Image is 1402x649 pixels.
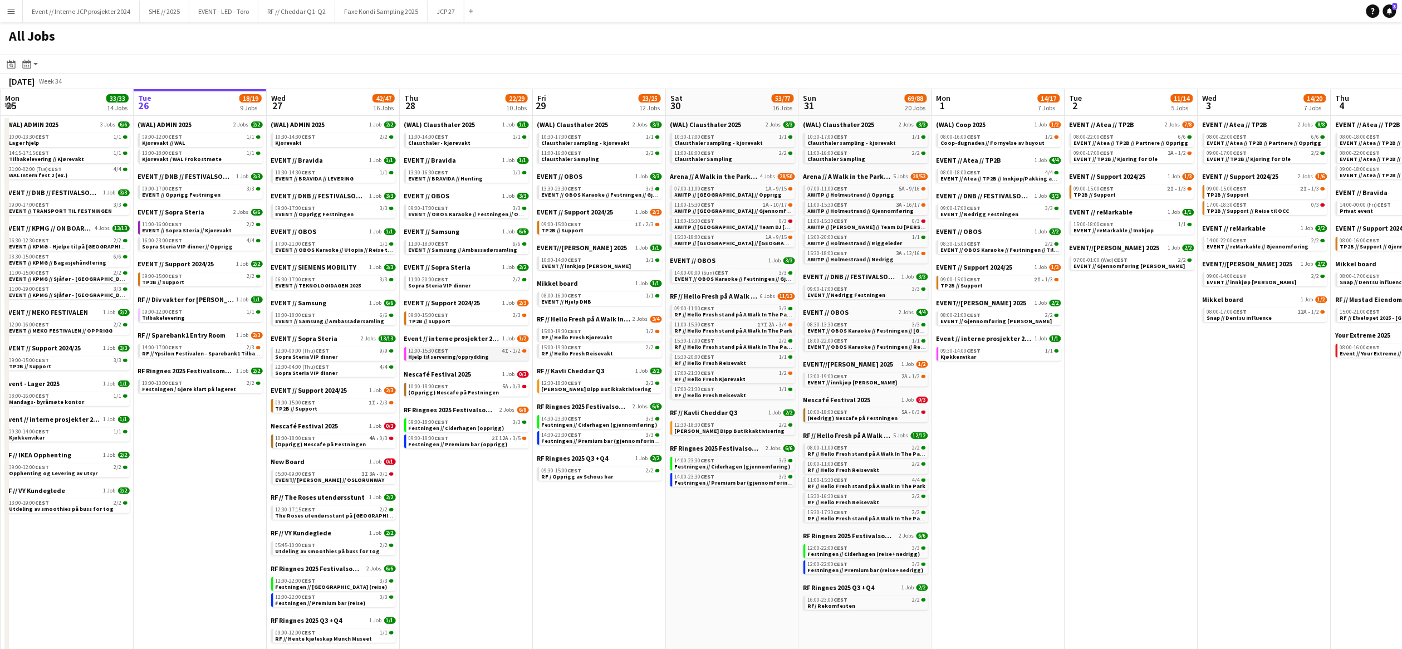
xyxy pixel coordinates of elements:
a: 08:00-22:00CEST6/6EVENT // Atea // TP2B // Partnere // Opprigg [1074,133,1192,146]
span: Clausthaler Sampling [542,155,600,163]
span: 2 Jobs [1298,173,1313,180]
a: EVENT // Atea // TP2B2 Jobs7/8 [1070,120,1194,129]
div: EVENT // DNB // FESTIVALSOMMER 20251 Job3/309:00-17:00CEST3/3EVENT // Nedrigg Festningen [937,192,1061,227]
span: 1 Job [503,193,515,199]
span: 5A [899,186,905,192]
span: CEST [36,133,50,140]
span: EVENT // Atea // TP2B [1203,120,1268,129]
a: 11:00-16:00CEST2/2Clausthaler Sampling [542,149,660,162]
a: 09:00-12:00CEST1/1Kjørevakt // WAL [143,133,261,146]
span: 1/6 [1316,173,1327,180]
span: 9/15 [777,186,787,192]
span: EVENT // Opprigg Festningen [143,191,221,198]
span: 1/1 [913,134,920,140]
span: 21:00-02:00 (Tue) [9,167,62,172]
span: CEST [1366,149,1380,157]
a: EVENT // DNB // FESTIVALSOMMER 20251 Job3/3 [937,192,1061,200]
div: (WAL) Clausthaler 20252 Jobs3/310:30-17:00CEST1/1Clausthaler sampling - kjørevakt11:00-16:00CEST2... [803,120,928,172]
span: 1 Job [1035,121,1047,128]
span: CEST [1100,133,1114,140]
span: 1 Job [503,121,515,128]
span: 2/2 [380,134,388,140]
a: 13:00-18:00CEST1/1Kjørevakt / WAL Frokostmøte [143,149,261,162]
span: 1/1 [780,134,787,140]
span: 09:00-15:00 [1207,186,1247,192]
span: 1/1 [517,157,529,164]
span: 08:00-22:00 [1207,134,1247,140]
div: Arena // A Walk in the Park 20255 Jobs38/5307:00-11:00CEST5A•9/16AWITP // Holmestrand // Opprigg1... [803,172,928,272]
div: EVENT // Support 2024/251 Job1/309:00-15:00CEST2I•1/3TP2B // Support [1070,172,1194,208]
span: CEST [701,185,715,192]
a: EVENT // DNB // FESTIVALSOMMER 20251 Job3/3 [138,172,263,180]
span: CEST [701,149,715,157]
a: 11:00-16:00CEST2/2Clausthaler Sampling [808,149,926,162]
span: 3/3 [916,121,928,128]
div: EVENT // Atea // TP2B2 Jobs8/808:00-22:00CEST6/6EVENT // Atea // TP2B // Partnere // Opprigg09:00... [1203,120,1327,172]
span: 1/3 [1312,186,1320,192]
span: 09:00-17:00 [1207,150,1247,156]
div: EVENT // Atea // TP2B1 Job4/408:00-18:00CEST4/4EVENT // Atea // TP2B // Innkjøp/Pakking av bil [937,156,1061,192]
span: 1 Job [237,173,249,180]
span: (WAL) ADMIN 2025 [271,120,325,129]
span: 09:00-18:00 [1340,167,1380,172]
a: 3 [1383,4,1396,18]
a: (WAL) Clausthaler 20252 Jobs3/3 [537,120,662,129]
span: CEST [1378,201,1391,208]
span: CEST [568,133,582,140]
div: EVENT // OBOS1 Job3/313:30-23:30CEST3/3EVENT // OBOS Karaoke // Festningen // Gjennomføring [537,172,662,208]
div: EVENT // Atea // TP2B2 Jobs7/808:00-22:00CEST6/6EVENT // Atea // TP2B // Partnere // Opprigg09:00... [1070,120,1194,172]
button: Event // Interne JCP prosjekter 2024 [23,1,140,22]
span: CEST [48,165,62,173]
span: 1A [763,202,769,208]
span: (WAL) Clausthaler 2025 [404,120,475,129]
div: • [1074,186,1192,192]
span: 10:30-17:00 [542,134,582,140]
span: 6/6 [118,121,130,128]
span: 10:30-14:30 [276,170,316,175]
a: 08:00-22:00CEST6/6EVENT // Atea // TP2B // Partnere // Opprigg [1207,133,1325,146]
span: 2 Jobs [1298,121,1313,128]
span: EVENT // Bravida [271,156,323,164]
span: 2/2 [251,121,263,128]
a: EVENT // OBOS1 Job3/3 [537,172,662,180]
span: 1/2 [1046,134,1053,140]
span: 3/3 [517,193,529,199]
span: EVENT // Bravida [1336,188,1388,197]
span: EVENT // Atea // TP2B [937,156,1002,164]
a: 11:00-15:30CEST1A•10/17AWITP // [GEOGRAPHIC_DATA] // Gjennomføring [675,201,793,214]
span: Clausthaler sampling - kjørevakt [808,139,896,147]
div: (WAL) ADMIN 20251 Job2/210:30-14:30CEST2/2Kjørevakt [271,120,396,156]
div: EVENT // DNB // FESTIVALSOMMER 20251 Job3/309:00-17:00CEST3/3EVENT // TRANSPORT TIL FESTNINGEN [5,188,130,224]
a: EVENT // Support 2024/251 Job1/3 [1070,172,1194,180]
span: EVENT // Atea // TP2B // Partnere // Opprigg [1074,139,1189,147]
span: 1 Job [104,189,116,196]
span: Kjørevakt [276,139,302,147]
span: EVENT // Bravida [404,156,457,164]
div: (WAL) Coop 20251 Job1/208:00-16:00CEST1/2Coop-dugnaden // Fornyelse av buyout [937,120,1061,156]
span: 1 Job [636,173,648,180]
a: 14:15-17:15CEST1/1Tilbakelevering // Kjørevakt [9,149,128,162]
span: EVENT // Atea // TP2B // Innkjøp/Pakking av bil [941,175,1063,182]
a: EVENT // Bravida1 Job1/1 [271,156,396,164]
span: 1/2 [1179,150,1187,156]
div: EVENT // Bravida1 Job1/113:30-16:30CEST1/1EVENT // BRAVIDA // Henting [404,156,529,192]
span: 11:00-16:00 [542,150,582,156]
span: CEST [834,185,848,192]
span: (WAL) ADMIN 2025 [5,120,59,129]
span: EVENT // Atea // TP2B // Partnere // Opprigg [1207,139,1322,147]
span: 1/1 [517,121,529,128]
span: 3/3 [251,173,263,180]
span: CEST [1366,133,1380,140]
a: EVENT // Atea // TP2B1 Job4/4 [937,156,1061,164]
span: EVENT // DNB // FESTIVALSOMMER 2025 [5,188,101,197]
span: 2I [1168,186,1174,192]
div: EVENT // DNB // FESTIVALSOMMER 20251 Job3/309:00-17:00CEST3/3EVENT // Opprigg Festningen [271,192,396,227]
span: EVENT // BRAVIDA // Henting [409,175,483,182]
a: 09:00-15:00CEST2I•1/3TP2B // Support [1207,185,1325,198]
span: 1/3 [1179,186,1187,192]
div: EVENT // Bravida1 Job1/110:30-14:30CEST1/1EVENT // BRAVIDA // LEVERING [271,156,396,192]
span: 09:00-17:00 [1074,150,1114,156]
span: 09:00-15:00 [1074,186,1114,192]
span: 08:00-22:00 [1074,134,1114,140]
a: 09:00-17:00CEST3/3EVENT // TRANSPORT TIL FESTNINGEN [9,201,128,214]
